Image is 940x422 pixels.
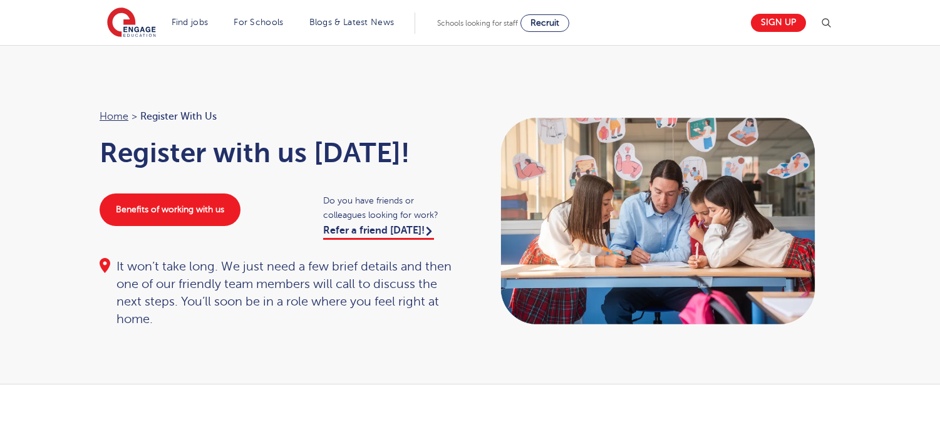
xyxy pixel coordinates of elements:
a: Benefits of working with us [100,193,240,226]
img: Engage Education [107,8,156,39]
a: Recruit [520,14,569,32]
div: It won’t take long. We just need a few brief details and then one of our friendly team members wi... [100,258,458,328]
nav: breadcrumb [100,108,458,125]
a: Sign up [751,14,806,32]
a: Home [100,111,128,122]
span: Do you have friends or colleagues looking for work? [323,193,458,222]
h1: Register with us [DATE]! [100,137,458,168]
span: Schools looking for staff [437,19,518,28]
span: > [132,111,137,122]
a: Blogs & Latest News [309,18,395,27]
span: Register with us [140,108,217,125]
a: Refer a friend [DATE]! [323,225,434,240]
a: For Schools [234,18,283,27]
span: Recruit [530,18,559,28]
a: Find jobs [172,18,209,27]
